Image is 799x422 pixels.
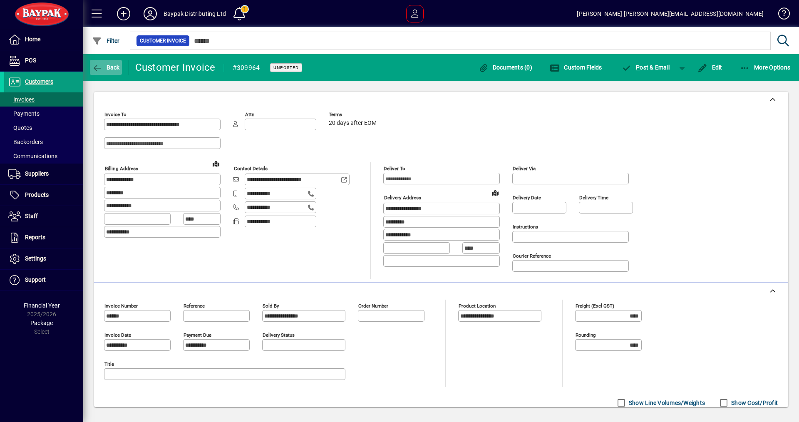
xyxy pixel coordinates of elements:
[476,60,534,75] button: Documents (0)
[25,170,49,177] span: Suppliers
[4,29,83,50] a: Home
[135,61,216,74] div: Customer Invoice
[489,186,502,199] a: View on map
[4,135,83,149] a: Backorders
[164,7,226,20] div: Baypak Distributing Ltd
[738,60,793,75] button: More Options
[4,149,83,163] a: Communications
[110,6,137,21] button: Add
[24,302,60,309] span: Financial Year
[104,332,131,338] mat-label: Invoice date
[263,332,295,338] mat-label: Delivery status
[4,270,83,290] a: Support
[513,195,541,201] mat-label: Delivery date
[4,185,83,206] a: Products
[263,303,279,309] mat-label: Sold by
[25,234,45,241] span: Reports
[577,7,764,20] div: [PERSON_NAME] [PERSON_NAME][EMAIL_ADDRESS][DOMAIN_NAME]
[772,2,789,29] a: Knowledge Base
[513,224,538,230] mat-label: Instructions
[104,303,138,309] mat-label: Invoice number
[8,124,32,131] span: Quotes
[513,253,551,259] mat-label: Courier Reference
[4,206,83,227] a: Staff
[4,50,83,71] a: POS
[478,64,532,71] span: Documents (0)
[618,60,674,75] button: Post & Email
[25,57,36,64] span: POS
[273,65,299,70] span: Unposted
[695,60,725,75] button: Edit
[83,60,129,75] app-page-header-button: Back
[513,166,536,171] mat-label: Deliver via
[184,303,205,309] mat-label: Reference
[92,64,120,71] span: Back
[4,164,83,184] a: Suppliers
[579,195,608,201] mat-label: Delivery time
[25,78,53,85] span: Customers
[8,96,35,103] span: Invoices
[92,37,120,44] span: Filter
[636,64,640,71] span: P
[104,112,127,117] mat-label: Invoice To
[140,37,186,45] span: Customer Invoice
[576,303,614,309] mat-label: Freight (excl GST)
[30,320,53,326] span: Package
[137,6,164,21] button: Profile
[740,64,791,71] span: More Options
[25,191,49,198] span: Products
[184,332,211,338] mat-label: Payment due
[329,112,379,117] span: Terms
[548,60,604,75] button: Custom Fields
[25,213,38,219] span: Staff
[90,60,122,75] button: Back
[622,64,670,71] span: ost & Email
[358,303,388,309] mat-label: Order number
[4,248,83,269] a: Settings
[233,61,260,74] div: #309964
[4,227,83,248] a: Reports
[627,399,705,407] label: Show Line Volumes/Weights
[550,64,602,71] span: Custom Fields
[384,166,405,171] mat-label: Deliver To
[8,139,43,145] span: Backorders
[329,120,377,127] span: 20 days after EOM
[576,332,596,338] mat-label: Rounding
[4,92,83,107] a: Invoices
[459,303,496,309] mat-label: Product location
[697,64,722,71] span: Edit
[245,112,254,117] mat-label: Attn
[730,399,778,407] label: Show Cost/Profit
[209,157,223,170] a: View on map
[104,361,114,367] mat-label: Title
[4,107,83,121] a: Payments
[90,33,122,48] button: Filter
[25,255,46,262] span: Settings
[8,110,40,117] span: Payments
[4,121,83,135] a: Quotes
[8,153,57,159] span: Communications
[25,276,46,283] span: Support
[25,36,40,42] span: Home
